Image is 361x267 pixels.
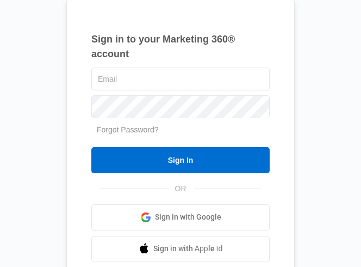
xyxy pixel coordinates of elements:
[167,183,194,195] span: OR
[91,32,270,62] h1: Sign in to your Marketing 360® account
[91,236,270,262] a: Sign in with Apple Id
[97,125,159,134] a: Forgot Password?
[91,68,270,90] input: Email
[91,147,270,173] input: Sign In
[153,243,223,254] span: Sign in with Apple Id
[91,204,270,230] a: Sign in with Google
[155,211,221,223] span: Sign in with Google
